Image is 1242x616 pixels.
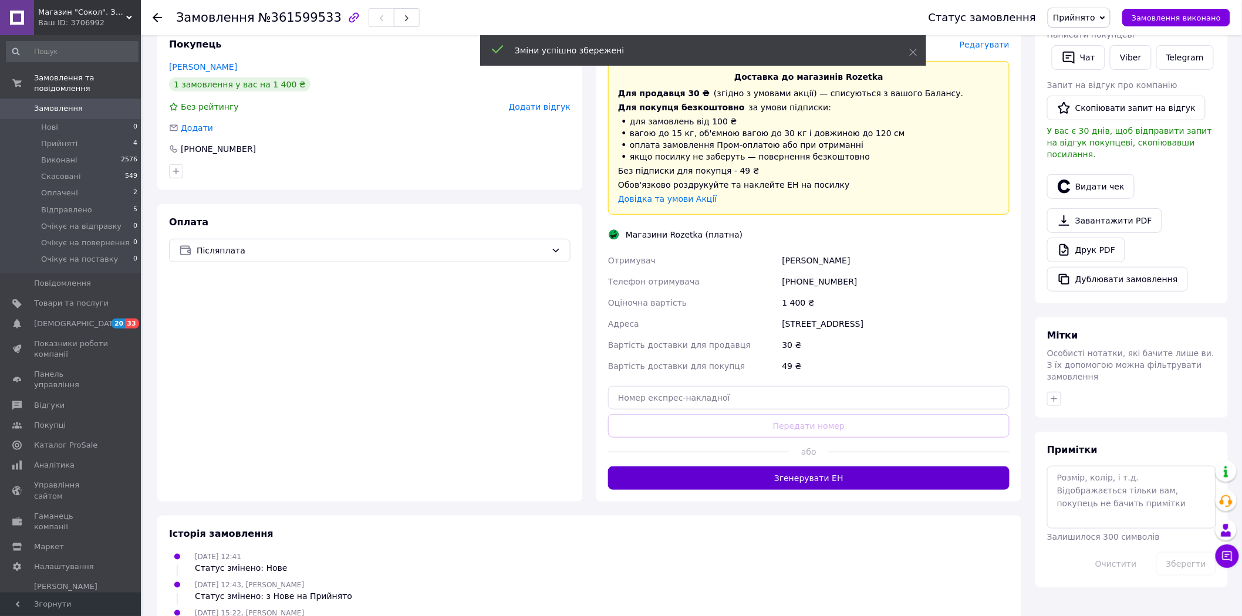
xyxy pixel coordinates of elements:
[41,238,130,248] span: Очікує на повернення
[1047,267,1188,292] button: Дублювати замовлення
[41,221,122,232] span: Очікує на відправку
[608,466,1010,490] button: Згенерувати ЕН
[1047,330,1078,341] span: Мітки
[515,45,880,56] div: Зміни успішно збережені
[1047,348,1214,381] span: Особисті нотатки, які бачите лише ви. З їх допомогою можна фільтрувати замовлення
[608,298,687,307] span: Оціночна вартість
[41,138,77,149] span: Прийняті
[509,102,571,111] span: Додати відгук
[125,319,139,329] span: 33
[169,528,274,539] span: Історія замовлення
[618,165,1000,177] div: Без підписки для покупця - 49 ₴
[34,460,75,471] span: Аналітика
[1047,532,1160,541] span: Залишилося 300 символів
[1122,9,1230,26] button: Замовлення виконано
[780,356,1012,377] div: 49 ₴
[180,143,257,155] div: [PHONE_NUMBER]
[169,39,222,50] span: Покупець
[41,171,81,182] span: Скасовані
[34,369,109,390] span: Панель управління
[41,122,58,133] span: Нові
[1216,544,1239,568] button: Чат з покупцем
[133,221,137,232] span: 0
[258,11,342,25] span: №361599533
[608,256,656,265] span: Отримувач
[1047,96,1206,120] button: Скопіювати запит на відгук
[1156,45,1214,70] a: Telegram
[34,480,109,501] span: Управління сайтом
[38,7,126,18] span: Магазин "Сокол". Зброя та рибальство.
[125,171,137,182] span: 549
[618,101,1000,113] div: за умови підписки:
[34,440,97,451] span: Каталог ProSale
[41,155,77,165] span: Виконані
[34,400,65,411] span: Відгуки
[133,205,137,215] span: 5
[608,277,700,286] span: Телефон отримувача
[153,12,162,23] div: Повернутися назад
[34,103,83,114] span: Замовлення
[608,386,1010,409] input: Номер експрес-накладної
[169,216,208,228] span: Оплата
[133,188,137,198] span: 2
[608,319,639,329] span: Адреса
[618,179,1000,191] div: Обов'язково роздрукуйте та наклейте ЕН на посилку
[789,446,829,458] span: або
[34,561,94,572] span: Налаштування
[780,334,1012,356] div: 30 ₴
[133,122,137,133] span: 0
[929,12,1037,23] div: Статус замовлення
[1047,126,1212,159] span: У вас є 30 днів, щоб відправити запит на відгук покупцеві, скопіювавши посилання.
[1047,174,1135,199] button: Видати чек
[618,103,745,112] span: Для покупця безкоштовно
[195,581,304,589] span: [DATE] 12:43, [PERSON_NAME]
[618,89,710,98] span: Для продавця 30 ₴
[38,18,141,28] div: Ваш ID: 3706992
[1047,80,1177,90] span: Запит на відгук про компанію
[133,254,137,265] span: 0
[608,340,751,350] span: Вартість доставки для продавця
[169,77,310,92] div: 1 замовлення у вас на 1 400 ₴
[133,238,137,248] span: 0
[34,298,109,309] span: Товари та послуги
[780,292,1012,313] div: 1 400 ₴
[1052,45,1105,70] button: Чат
[780,271,1012,292] div: [PHONE_NUMBER]
[195,562,288,574] div: Статус змінено: Нове
[1110,45,1151,70] a: Viber
[34,541,64,552] span: Маркет
[34,339,109,360] span: Показники роботи компанії
[181,102,239,111] span: Без рейтингу
[34,581,109,614] span: [PERSON_NAME] та рахунки
[121,155,137,165] span: 2576
[195,553,241,561] span: [DATE] 12:41
[623,229,745,241] div: Магазини Rozetka (платна)
[34,278,91,289] span: Повідомлення
[780,250,1012,271] div: [PERSON_NAME]
[1132,13,1221,22] span: Замовлення виконано
[1047,238,1125,262] a: Друк PDF
[197,244,546,257] span: Післяплата
[41,188,78,198] span: Оплачені
[195,590,352,602] div: Статус змінено: з Нове на Прийнято
[176,11,255,25] span: Замовлення
[41,205,92,215] span: Відправлено
[618,116,1000,127] li: для замовлень від 100 ₴
[1047,30,1135,39] span: Написати покупцеві
[34,73,141,94] span: Замовлення та повідомлення
[41,254,118,265] span: Очікує на поставку
[1047,444,1098,455] span: Примітки
[34,511,109,532] span: Гаманець компанії
[6,41,139,62] input: Пошук
[1053,13,1095,22] span: Прийнято
[780,313,1012,334] div: [STREET_ADDRESS]
[608,361,745,371] span: Вартість доставки для покупця
[618,194,717,204] a: Довідка та умови Акції
[960,40,1010,49] span: Редагувати
[133,138,137,149] span: 4
[618,127,1000,139] li: вагою до 15 кг, об'ємною вагою до 30 кг і довжиною до 120 см
[169,62,237,72] a: [PERSON_NAME]
[34,420,66,431] span: Покупці
[734,72,883,82] span: Доставка до магазинів Rozetka
[34,319,121,329] span: [DEMOGRAPHIC_DATA]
